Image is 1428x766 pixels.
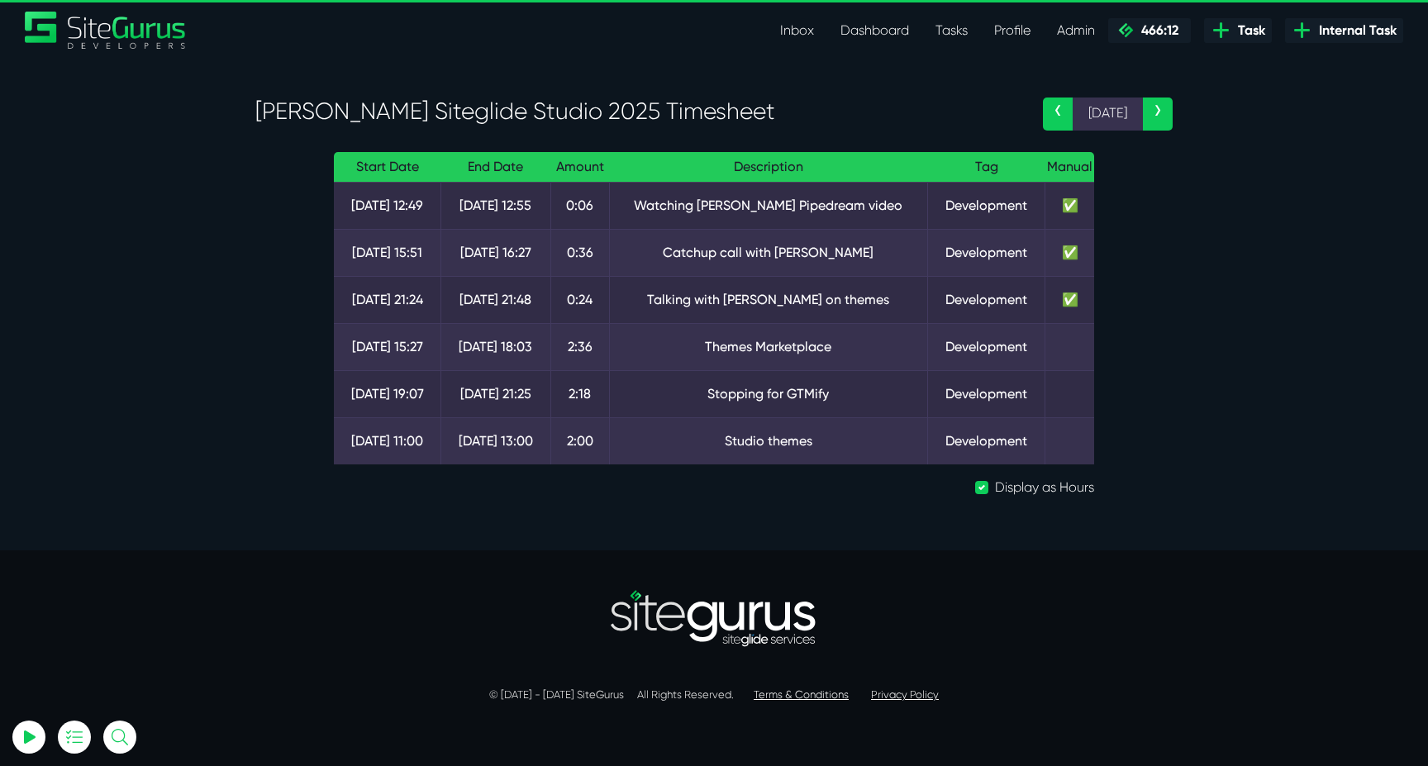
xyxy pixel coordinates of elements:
td: Catchup call with [PERSON_NAME] [609,229,927,276]
th: Start Date [334,152,441,183]
td: 0:24 [550,276,609,323]
a: Terms & Conditions [754,688,849,701]
a: Profile [981,14,1044,47]
a: Admin [1044,14,1108,47]
td: Stopping for GTMify [609,370,927,417]
h3: [PERSON_NAME] Siteglide Studio 2025 Timesheet [255,98,1018,126]
a: ‹ [1043,98,1073,131]
th: Manual [1045,152,1094,183]
span: 466:12 [1135,22,1178,38]
td: [DATE] 11:00 [334,417,441,464]
p: © [DATE] - [DATE] SiteGurus All Rights Reserved. [255,687,1173,703]
td: Development [928,417,1045,464]
td: 2:18 [550,370,609,417]
a: Privacy Policy [871,688,939,701]
td: [DATE] 12:49 [334,182,441,229]
td: ✅ [1045,229,1094,276]
img: Sitegurus Logo [25,12,187,49]
td: [DATE] 15:51 [334,229,441,276]
td: ✅ [1045,276,1094,323]
a: Dashboard [827,14,922,47]
th: Description [609,152,927,183]
td: [DATE] 21:25 [441,370,550,417]
a: Internal Task [1285,18,1403,43]
td: Themes Marketplace [609,323,927,370]
span: Task [1231,21,1265,40]
span: Internal Task [1312,21,1397,40]
th: Amount [550,152,609,183]
td: [DATE] 21:24 [334,276,441,323]
span: [DATE] [1073,98,1143,131]
td: Development [928,323,1045,370]
a: Task [1204,18,1272,43]
a: › [1143,98,1173,131]
td: [DATE] 19:07 [334,370,441,417]
td: [DATE] 13:00 [441,417,550,464]
td: 2:00 [550,417,609,464]
td: Watching [PERSON_NAME] Pipedream video [609,182,927,229]
td: [DATE] 21:48 [441,276,550,323]
td: [DATE] 15:27 [334,323,441,370]
a: SiteGurus [25,12,187,49]
td: Talking with [PERSON_NAME] on themes [609,276,927,323]
td: [DATE] 12:55 [441,182,550,229]
td: 0:36 [550,229,609,276]
td: 0:06 [550,182,609,229]
td: Development [928,370,1045,417]
td: [DATE] 18:03 [441,323,550,370]
th: Tag [928,152,1045,183]
td: [DATE] 16:27 [441,229,550,276]
td: Studio themes [609,417,927,464]
a: 466:12 [1108,18,1191,43]
td: ✅ [1045,182,1094,229]
td: 2:36 [550,323,609,370]
th: End Date [441,152,550,183]
a: Tasks [922,14,981,47]
a: Inbox [767,14,827,47]
td: Development [928,229,1045,276]
label: Display as Hours [995,478,1094,497]
td: Development [928,276,1045,323]
td: Development [928,182,1045,229]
